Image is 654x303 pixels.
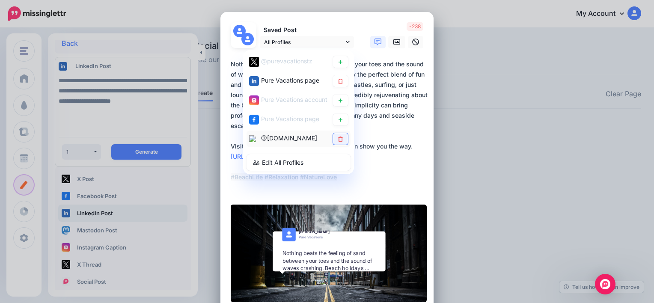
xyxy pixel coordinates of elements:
span: All Profiles [264,38,344,47]
span: Pure Vacations [299,234,323,241]
span: [PERSON_NAME] [299,229,330,236]
span: @purevacationstz [261,57,312,65]
div: Nothing beats the feeling of sand between your toes and the sound of waves crashing. Beach holida... [231,59,428,182]
a: All Profiles [260,36,354,48]
p: Saved Post [260,25,354,35]
img: user_default_image.png [233,25,246,37]
a: Edit All Profiles [247,154,351,171]
div: Nothing beats the feeling of sand between your toes and the sound of waves crashing. Beach holida... [282,250,375,272]
div: Open Intercom Messenger [595,274,615,294]
span: Pure Vacations page [261,115,319,122]
img: bluesky-square.png [249,135,256,142]
img: instagram-square.png [249,95,259,105]
span: -238 [407,22,423,31]
img: twitter-square.png [249,56,259,66]
img: user_default_image.png [241,33,254,45]
span: Pure Vacations page [261,77,319,84]
span: Pure Vacations account [261,96,327,103]
img: linkedin-square.png [249,76,259,86]
span: @[DOMAIN_NAME] [261,134,317,142]
img: facebook-square.png [249,114,259,124]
